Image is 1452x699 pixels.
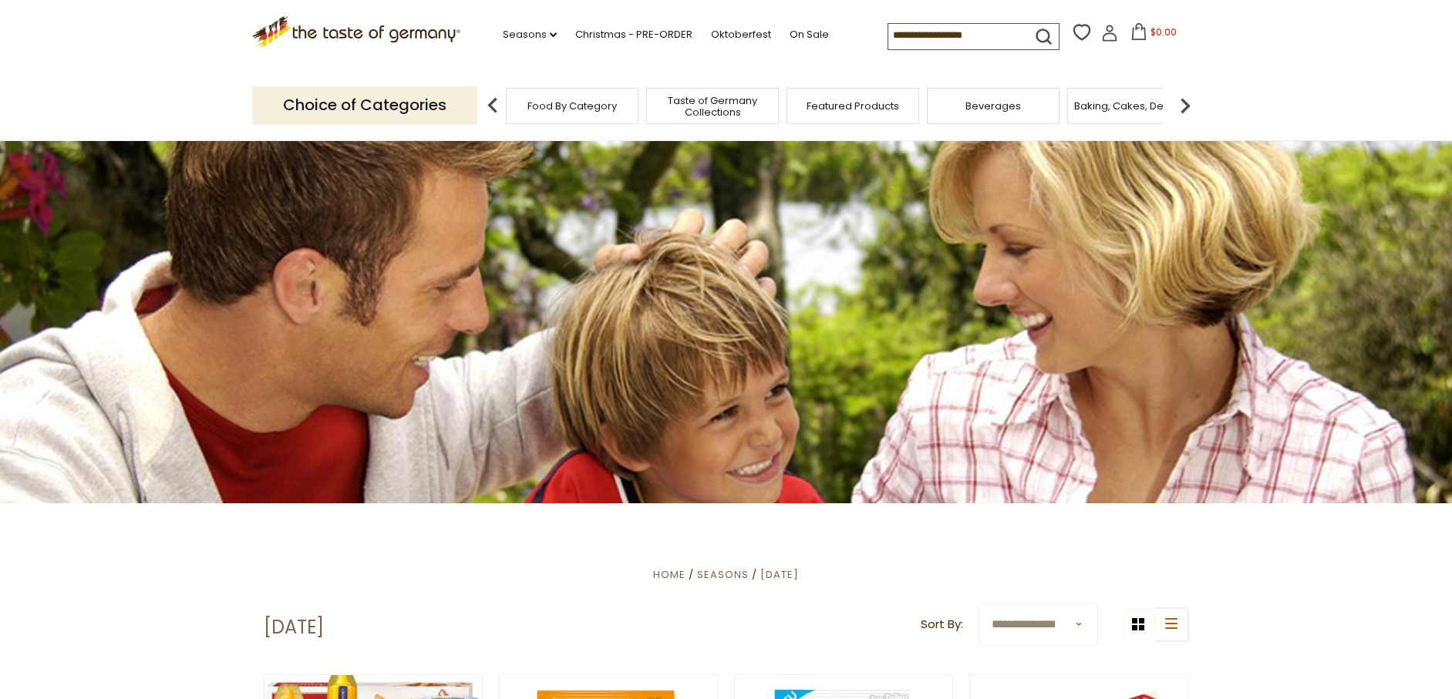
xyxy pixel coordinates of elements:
a: Featured Products [807,100,899,112]
a: Food By Category [527,100,617,112]
a: Beverages [965,100,1021,112]
span: $0.00 [1150,25,1177,39]
a: Christmas - PRE-ORDER [575,26,692,43]
a: [DATE] [760,567,799,582]
p: Choice of Categories [252,86,477,124]
img: next arrow [1170,90,1201,121]
a: Oktoberfest [711,26,771,43]
a: Seasons [697,567,749,582]
a: Taste of Germany Collections [651,95,774,118]
a: Home [653,567,686,582]
button: $0.00 [1121,23,1187,46]
a: Seasons [503,26,557,43]
a: Baking, Cakes, Desserts [1074,100,1194,112]
a: On Sale [790,26,829,43]
img: previous arrow [477,90,508,121]
h1: [DATE] [264,616,324,639]
label: Sort By: [921,615,963,634]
